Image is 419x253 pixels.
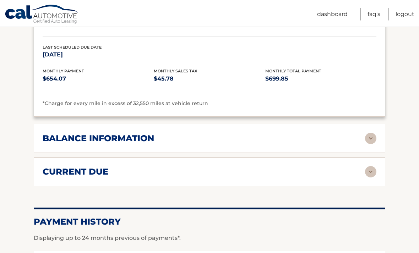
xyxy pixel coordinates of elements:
[34,217,385,227] h2: Payment History
[265,69,321,74] span: Monthly Total Payment
[154,69,197,74] span: Monthly Sales Tax
[368,8,380,21] a: FAQ's
[265,74,376,84] p: $699.85
[365,166,376,178] img: accordion-rest.svg
[43,69,84,74] span: Monthly Payment
[43,45,102,50] span: Last Scheduled Due Date
[5,5,79,25] a: Cal Automotive
[43,167,108,177] h2: current due
[43,74,154,84] p: $654.07
[43,100,208,107] span: *Charge for every mile in excess of 32,550 miles at vehicle return
[34,234,385,243] p: Displaying up to 24 months previous of payments*.
[365,133,376,144] img: accordion-rest.svg
[317,8,348,21] a: Dashboard
[43,133,154,144] h2: balance information
[43,50,154,60] p: [DATE]
[154,74,265,84] p: $45.78
[396,8,414,21] a: Logout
